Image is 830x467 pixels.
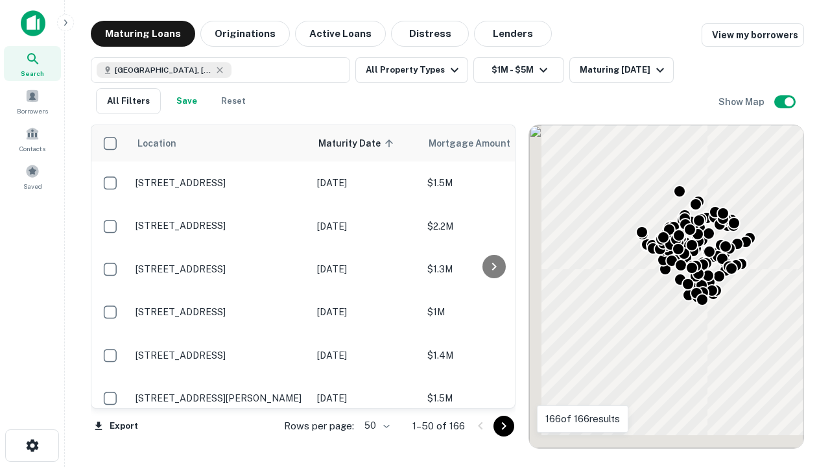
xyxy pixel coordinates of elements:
p: $2.2M [427,219,557,233]
button: Maturing [DATE] [569,57,674,83]
p: Rows per page: [284,418,354,434]
p: [DATE] [317,219,414,233]
button: Lenders [474,21,552,47]
p: [DATE] [317,262,414,276]
p: [DATE] [317,391,414,405]
th: Maturity Date [311,125,421,162]
span: Mortgage Amount [429,136,527,151]
p: $1.5M [427,391,557,405]
button: Save your search to get updates of matches that match your search criteria. [166,88,207,114]
button: Originations [200,21,290,47]
p: [STREET_ADDRESS] [136,350,304,361]
p: $1.4M [427,348,557,363]
p: $1.5M [427,176,557,190]
button: Reset [213,88,254,114]
span: [GEOGRAPHIC_DATA], [GEOGRAPHIC_DATA], [GEOGRAPHIC_DATA] [115,64,212,76]
p: [STREET_ADDRESS] [136,263,304,275]
button: [GEOGRAPHIC_DATA], [GEOGRAPHIC_DATA], [GEOGRAPHIC_DATA] [91,57,350,83]
th: Location [129,125,311,162]
button: Maturing Loans [91,21,195,47]
div: Maturing [DATE] [580,62,668,78]
span: Saved [23,181,42,191]
div: 0 0 [529,125,803,448]
p: [STREET_ADDRESS][PERSON_NAME] [136,392,304,404]
span: Search [21,68,44,78]
span: Borrowers [17,106,48,116]
a: View my borrowers [702,23,804,47]
th: Mortgage Amount [421,125,563,162]
p: 166 of 166 results [545,411,620,427]
button: Export [91,416,141,436]
a: Borrowers [4,84,61,119]
button: All Filters [96,88,161,114]
p: [STREET_ADDRESS] [136,220,304,232]
p: $1M [427,305,557,319]
span: Contacts [19,143,45,154]
img: capitalize-icon.png [21,10,45,36]
p: [STREET_ADDRESS] [136,306,304,318]
div: 50 [359,416,392,435]
p: 1–50 of 166 [412,418,465,434]
button: All Property Types [355,57,468,83]
p: [STREET_ADDRESS] [136,177,304,189]
button: $1M - $5M [473,57,564,83]
p: [DATE] [317,348,414,363]
p: $1.3M [427,262,557,276]
a: Search [4,46,61,81]
p: [DATE] [317,176,414,190]
h6: Show Map [718,95,766,109]
a: Contacts [4,121,61,156]
button: Go to next page [493,416,514,437]
iframe: Chat Widget [765,363,830,425]
button: Active Loans [295,21,386,47]
span: Maturity Date [318,136,397,151]
span: Location [137,136,176,151]
button: Distress [391,21,469,47]
p: [DATE] [317,305,414,319]
a: Saved [4,159,61,194]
